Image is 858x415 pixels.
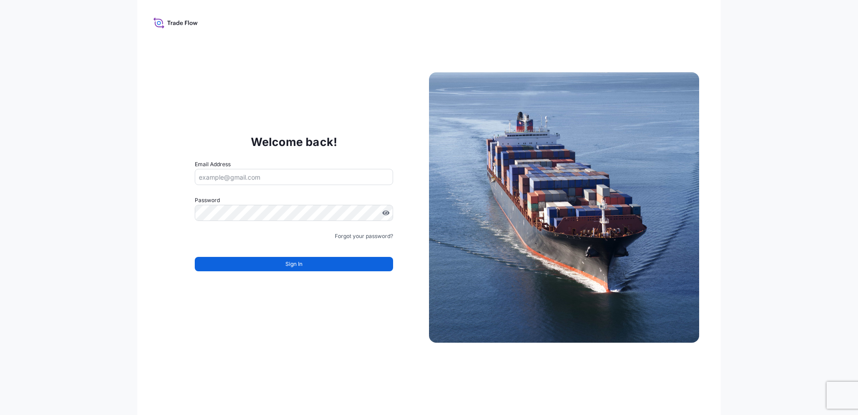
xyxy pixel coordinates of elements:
span: Sign In [285,260,302,269]
label: Email Address [195,160,231,169]
button: Show password [382,209,390,216]
input: example@gmail.com [195,169,393,185]
a: Forgot your password? [335,232,393,241]
p: Welcome back! [251,135,337,149]
img: Ship illustration [429,72,699,343]
label: Password [195,196,393,205]
button: Sign In [195,257,393,271]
